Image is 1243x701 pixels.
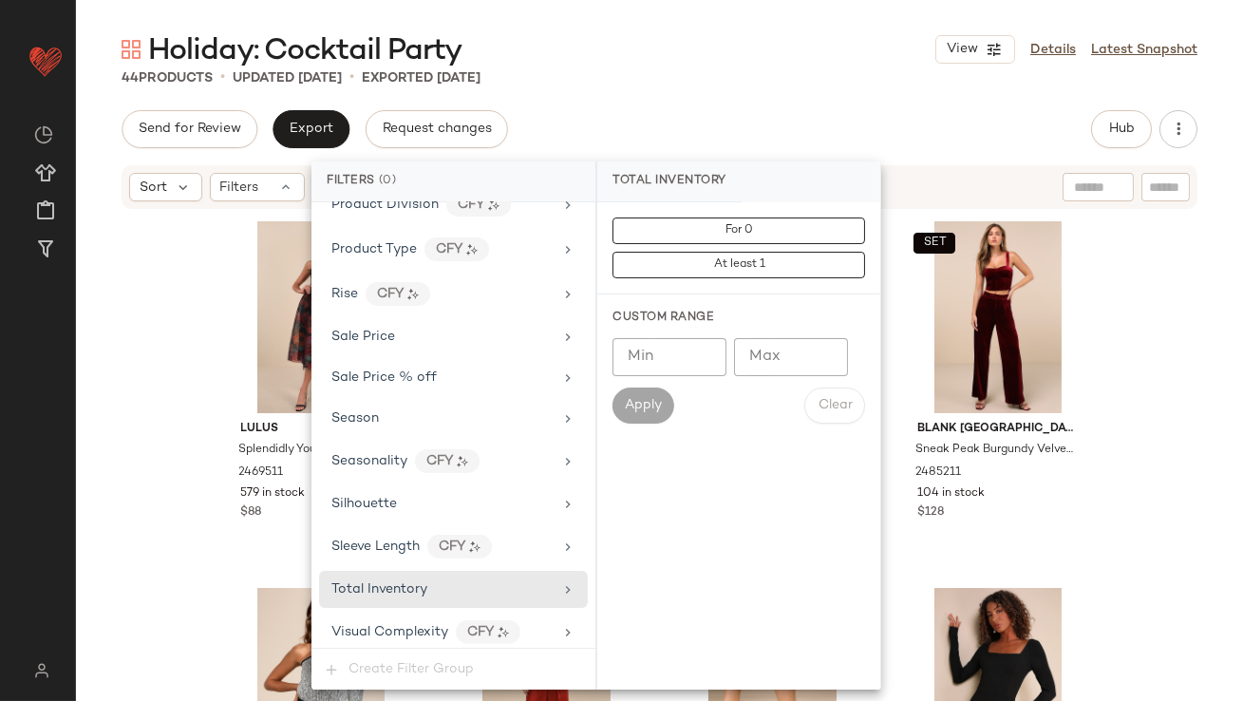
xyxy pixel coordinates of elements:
[27,42,65,80] img: heart_red.DM2ytmEG.svg
[366,282,430,306] div: CFY
[1091,40,1197,60] a: Latest Snapshot
[331,287,358,301] span: Rise
[241,504,262,521] span: $88
[725,224,753,237] span: For 0
[597,161,742,202] div: Total Inventory
[331,242,417,256] span: Product Type
[923,237,947,250] span: SET
[226,221,417,413] img: 12102181_2469511.jpg
[331,411,379,426] span: Season
[915,464,961,482] span: 2485211
[488,199,499,211] img: ai.DGldD1NL.svg
[331,198,439,212] span: Product Division
[23,663,60,678] img: svg%3e
[311,161,595,202] div: Filters
[612,252,865,278] button: At least 1
[122,40,141,59] img: svg%3e
[122,110,257,148] button: Send for Review
[917,485,985,502] span: 104 in stock
[427,535,492,559] div: CFY
[902,221,1093,413] img: 12154441_2485211.jpg
[349,66,354,89] span: •
[366,110,508,148] button: Request changes
[138,122,241,137] span: Send for Review
[446,193,511,217] div: CFY
[140,178,167,198] span: Sort
[498,627,509,638] img: ai.DGldD1NL.svg
[331,540,420,554] span: Sleeve Length
[713,258,765,272] span: At least 1
[239,464,284,482] span: 2469511
[362,68,480,88] p: Exported [DATE]
[239,442,400,459] span: Splendidly Yours Black Floral Organza Mesh Strapless Midi Dress
[331,582,427,597] span: Total Inventory
[612,310,865,327] div: Custom Range
[241,421,402,438] span: Lulus
[233,68,342,88] p: updated [DATE]
[1091,110,1152,148] button: Hub
[220,178,259,198] span: Filters
[913,233,955,254] button: SET
[289,122,333,137] span: Export
[382,122,492,137] span: Request changes
[122,71,139,85] span: 44
[241,485,306,502] span: 579 in stock
[331,497,397,511] span: Silhouette
[148,32,461,70] span: Holiday: Cocktail Party
[456,620,520,644] div: CFY
[122,68,213,88] div: Products
[331,625,448,639] span: Visual Complexity
[946,42,978,57] span: View
[34,125,53,144] img: svg%3e
[331,370,437,385] span: Sale Price % off
[424,237,489,261] div: CFY
[935,35,1015,64] button: View
[331,454,407,468] span: Seasonality
[220,66,225,89] span: •
[469,541,480,553] img: ai.DGldD1NL.svg
[457,456,468,467] img: ai.DGldD1NL.svg
[917,504,944,521] span: $128
[917,421,1078,438] span: Blank [GEOGRAPHIC_DATA]
[915,442,1076,459] span: Sneak Peak Burgundy Velvet High-Rise Trouser Pants
[379,173,397,190] span: (0)
[1030,40,1076,60] a: Details
[466,244,478,256] img: ai.DGldD1NL.svg
[407,289,419,300] img: ai.DGldD1NL.svg
[331,330,395,344] span: Sale Price
[612,218,865,244] button: For 0
[415,449,480,473] div: CFY
[273,110,349,148] button: Export
[1108,122,1135,137] span: Hub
